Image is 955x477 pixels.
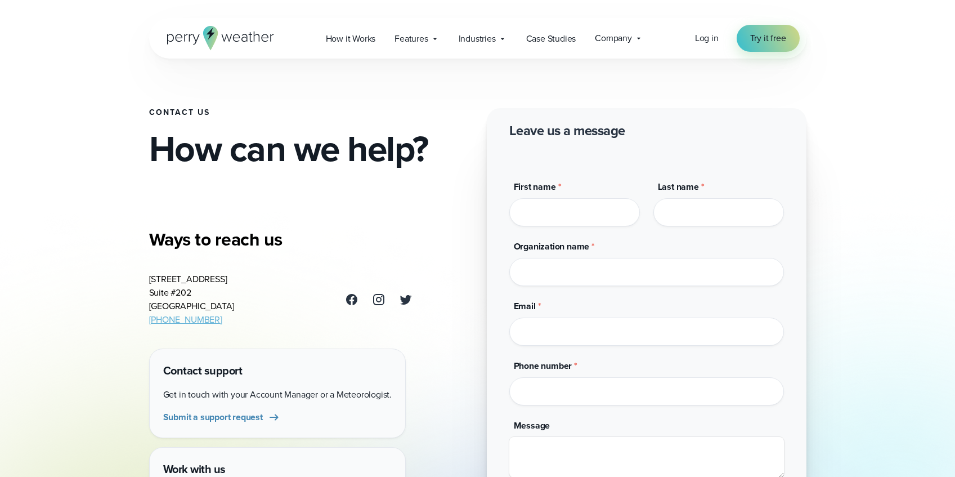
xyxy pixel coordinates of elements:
[514,180,556,193] span: First name
[526,32,576,46] span: Case Studies
[658,180,699,193] span: Last name
[163,411,263,424] span: Submit a support request
[517,27,586,50] a: Case Studies
[459,32,496,46] span: Industries
[149,313,222,326] a: [PHONE_NUMBER]
[750,32,786,45] span: Try it free
[514,300,536,313] span: Email
[595,32,632,45] span: Company
[149,273,235,327] address: [STREET_ADDRESS] Suite #202 [GEOGRAPHIC_DATA]
[149,131,469,167] h2: How can we help?
[316,27,385,50] a: How it Works
[163,411,281,424] a: Submit a support request
[509,122,625,140] h2: Leave us a message
[394,32,428,46] span: Features
[149,108,469,117] h1: Contact Us
[149,228,413,251] h3: Ways to reach us
[163,388,392,402] p: Get in touch with your Account Manager or a Meteorologist.
[695,32,719,44] span: Log in
[163,363,392,379] h4: Contact support
[326,32,376,46] span: How it Works
[514,240,590,253] span: Organization name
[737,25,800,52] a: Try it free
[514,359,572,372] span: Phone number
[695,32,719,45] a: Log in
[514,419,550,432] span: Message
